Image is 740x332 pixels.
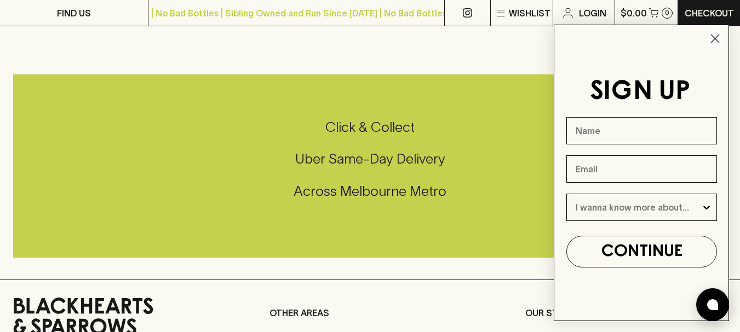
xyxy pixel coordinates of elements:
[705,29,725,48] button: Close dialog
[57,7,91,20] p: FIND US
[621,7,647,20] p: $0.00
[566,155,717,183] input: Email
[685,7,734,20] p: Checkout
[13,74,727,258] div: Call to action block
[13,182,727,200] h5: Across Melbourne Metro
[576,194,701,220] input: I wanna know more about...
[543,14,740,332] div: FLYOUT Form
[579,7,606,20] p: Login
[525,306,727,319] p: OUR STORES
[509,7,550,20] p: Wishlist
[590,79,690,104] span: SIGN UP
[566,236,717,267] button: CONTINUE
[701,194,712,220] button: Show Options
[707,299,718,310] img: bubble-icon
[566,117,717,144] input: Name
[269,306,471,319] p: OTHER AREAS
[13,150,727,168] h5: Uber Same-Day Delivery
[13,118,727,136] h5: Click & Collect
[665,10,669,16] p: 0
